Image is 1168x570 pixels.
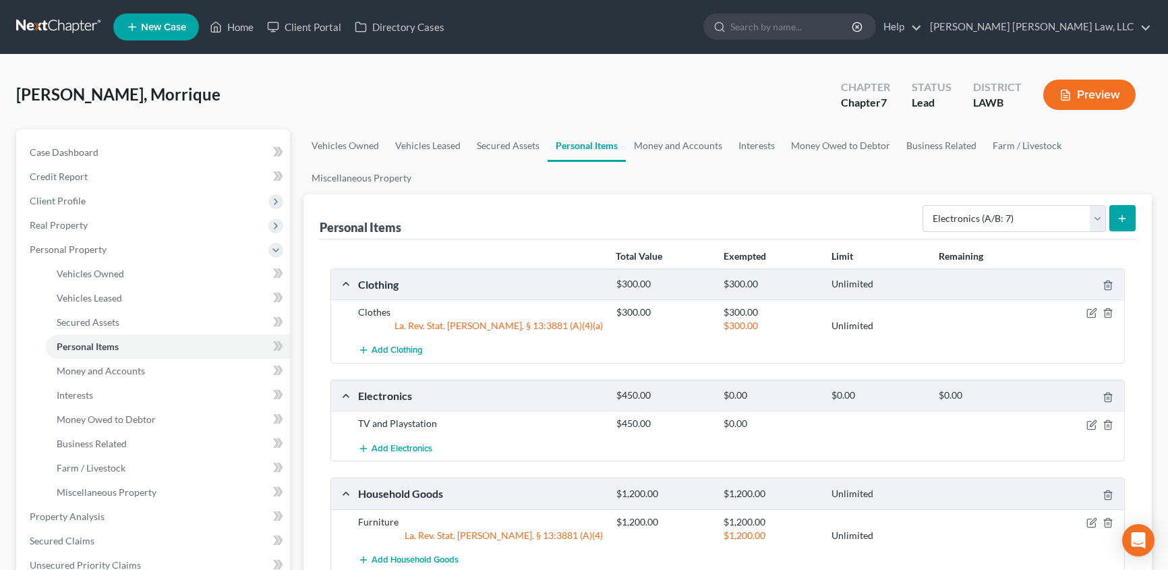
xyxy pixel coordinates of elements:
span: Real Property [30,219,88,231]
span: Credit Report [30,171,88,182]
span: Secured Claims [30,535,94,546]
a: Business Related [898,130,985,162]
div: $300.00 [717,278,824,291]
a: Money Owed to Debtor [783,130,898,162]
a: Farm / Livestock [985,130,1070,162]
a: Money Owed to Debtor [46,407,290,432]
strong: Total Value [616,250,662,262]
div: Status [912,80,952,95]
div: Furniture [351,515,610,529]
a: [PERSON_NAME] [PERSON_NAME] Law, LLC [923,15,1151,39]
div: District [973,80,1022,95]
a: Personal Items [46,335,290,359]
span: Interests [57,389,93,401]
a: Secured Claims [19,529,290,553]
div: LAWB [973,95,1022,111]
div: $300.00 [717,306,824,319]
span: Vehicles Owned [57,268,124,279]
button: Preview [1043,80,1136,110]
span: 7 [881,96,887,109]
strong: Exempted [724,250,766,262]
button: Add Electronics [358,436,432,461]
span: Business Related [57,438,127,449]
div: Lead [912,95,952,111]
span: Secured Assets [57,316,119,328]
a: Credit Report [19,165,290,189]
div: Clothing [351,277,610,291]
div: Electronics [351,389,610,403]
span: Farm / Livestock [57,462,125,474]
span: Case Dashboard [30,146,98,158]
div: La. Rev. Stat. [PERSON_NAME]. § 13:3881 (A)(4) [351,529,610,542]
div: Personal Items [320,219,401,235]
a: Interests [46,383,290,407]
a: Interests [730,130,783,162]
div: Unlimited [825,319,932,333]
a: Personal Items [548,130,626,162]
div: Unlimited [825,488,932,501]
div: Household Goods [351,486,610,501]
strong: Remaining [939,250,983,262]
div: $300.00 [717,319,824,333]
span: Add Household Goods [372,554,459,565]
a: Secured Assets [469,130,548,162]
input: Search by name... [730,14,854,39]
a: Farm / Livestock [46,456,290,480]
span: Property Analysis [30,511,105,522]
span: New Case [141,22,186,32]
a: Property Analysis [19,505,290,529]
div: $450.00 [610,389,717,402]
a: Vehicles Owned [46,262,290,286]
div: $1,200.00 [717,529,824,542]
a: Client Portal [260,15,348,39]
div: La. Rev. Stat. [PERSON_NAME]. § 13:3881 (A)(4)(a) [351,319,610,333]
div: TV and Playstation [351,417,610,430]
a: Home [203,15,260,39]
a: Vehicles Owned [303,130,387,162]
div: $300.00 [610,306,717,319]
button: Add Clothing [358,338,423,363]
a: Money and Accounts [626,130,730,162]
span: Money and Accounts [57,365,145,376]
div: $0.00 [932,389,1039,402]
span: Personal Items [57,341,119,352]
span: Personal Property [30,244,107,255]
a: Help [877,15,922,39]
span: [PERSON_NAME], Morrique [16,84,221,104]
span: Vehicles Leased [57,292,122,304]
strong: Limit [831,250,853,262]
a: Secured Assets [46,310,290,335]
a: Case Dashboard [19,140,290,165]
div: Chapter [841,95,890,111]
a: Money and Accounts [46,359,290,383]
div: $1,200.00 [717,488,824,501]
span: Client Profile [30,195,86,206]
div: Unlimited [825,529,932,542]
div: $300.00 [610,278,717,291]
a: Miscellaneous Property [46,480,290,505]
div: $1,200.00 [717,515,824,529]
a: Directory Cases [348,15,451,39]
div: $0.00 [717,389,824,402]
div: Chapter [841,80,890,95]
a: Business Related [46,432,290,456]
span: Add Clothing [372,345,423,356]
span: Money Owed to Debtor [57,414,156,425]
div: Clothes [351,306,610,319]
a: Vehicles Leased [46,286,290,310]
div: $0.00 [717,417,824,430]
div: $1,200.00 [610,488,717,501]
span: Add Electronics [372,443,432,454]
div: $0.00 [825,389,932,402]
a: Miscellaneous Property [303,162,419,194]
div: Unlimited [825,278,932,291]
a: Vehicles Leased [387,130,469,162]
div: Open Intercom Messenger [1122,524,1155,557]
span: Miscellaneous Property [57,486,156,498]
div: $450.00 [610,417,717,430]
div: $1,200.00 [610,515,717,529]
